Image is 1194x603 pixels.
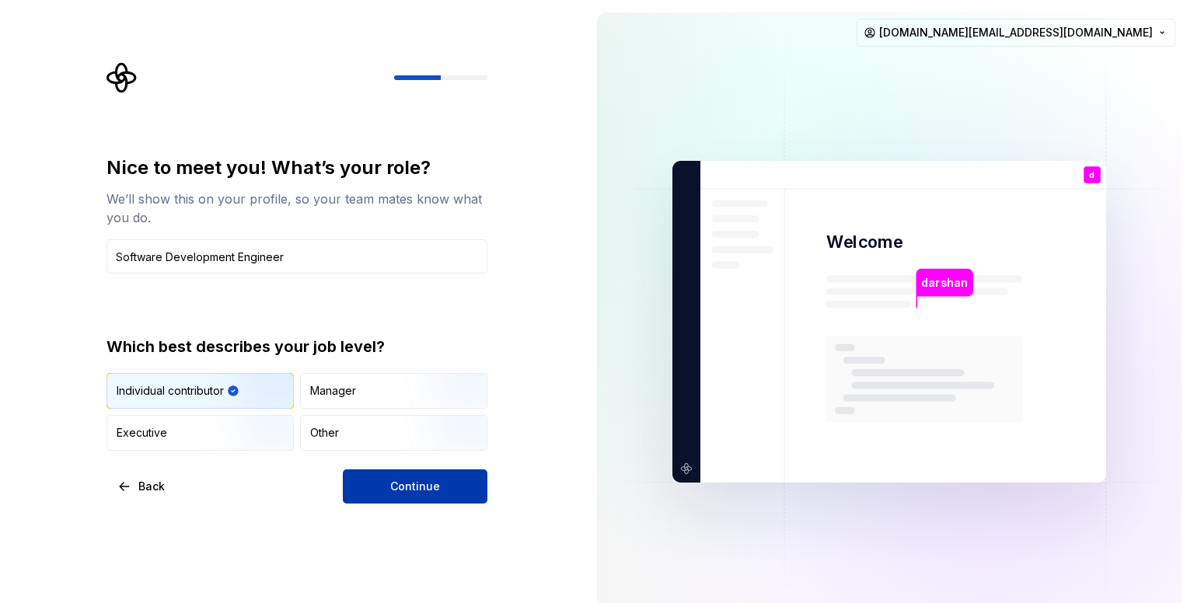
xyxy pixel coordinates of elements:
span: [DOMAIN_NAME][EMAIL_ADDRESS][DOMAIN_NAME] [879,25,1153,40]
span: Back [138,479,165,494]
div: Nice to meet you! What’s your role? [106,155,487,180]
div: Which best describes your job level? [106,336,487,357]
span: Continue [390,479,440,494]
input: Job title [106,239,487,274]
p: Welcome [826,231,902,253]
div: We’ll show this on your profile, so your team mates know what you do. [106,190,487,227]
button: Continue [343,469,487,504]
div: Executive [117,425,167,441]
button: Back [106,469,178,504]
p: d [1089,171,1094,180]
div: Individual contributor [117,383,224,399]
div: Manager [310,383,356,399]
div: Other [310,425,339,441]
p: darshan [921,274,967,291]
svg: Supernova Logo [106,62,138,93]
button: [DOMAIN_NAME][EMAIL_ADDRESS][DOMAIN_NAME] [857,19,1175,47]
